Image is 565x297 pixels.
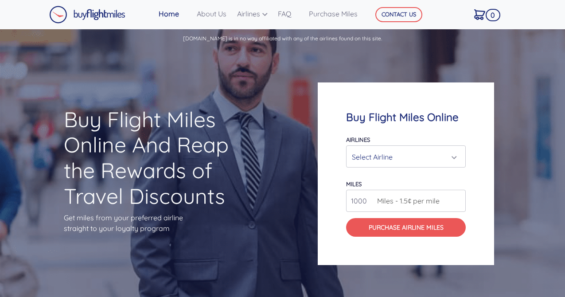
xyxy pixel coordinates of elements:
[474,9,485,20] img: Cart
[346,218,466,237] button: Purchase Airline Miles
[64,107,247,209] h1: Buy Flight Miles Online And Reap the Rewards of Travel Discounts
[346,111,466,124] h4: Buy Flight Miles Online
[486,9,500,21] span: 0
[305,5,362,23] a: Purchase Miles
[346,145,466,168] button: Select Airline
[373,195,440,206] span: Miles - 1.5¢ per mile
[346,180,362,188] label: miles
[49,6,125,23] img: Buy Flight Miles Logo
[193,5,234,23] a: About Us
[64,212,247,234] p: Get miles from your preferred airline straight to your loyalty program
[155,5,193,23] a: Home
[471,5,498,23] a: 0
[234,5,274,23] a: Airlines
[375,7,422,22] button: CONTACT US
[274,5,305,23] a: FAQ
[346,136,370,143] label: Airlines
[352,148,455,165] div: Select Airline
[49,4,125,26] a: Buy Flight Miles Logo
